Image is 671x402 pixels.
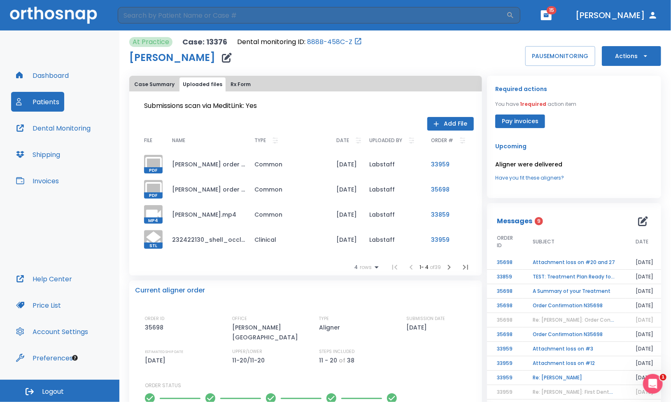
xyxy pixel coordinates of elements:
[248,152,330,177] td: Common
[363,227,424,252] td: Labstaff
[495,141,653,151] p: Upcoming
[144,167,163,173] span: PDF
[497,316,513,323] span: 35698
[419,264,430,271] span: 1 - 4
[523,270,626,284] td: TEST: Treatment Plan Ready for Approval!
[254,136,266,145] p: TYPE
[523,371,626,385] td: Re: [PERSON_NAME]
[71,354,79,362] div: Tooltip anchor
[227,77,254,91] button: Rx Form
[487,342,523,356] td: 33959
[497,216,532,226] p: Messages
[495,174,653,182] a: Have you fit these aligners?
[232,315,247,323] p: OFFICE
[660,374,666,381] span: 1
[354,264,358,270] span: 4
[626,255,663,270] td: [DATE]
[11,171,64,191] a: Invoices
[626,327,663,342] td: [DATE]
[11,322,93,341] button: Account Settings
[523,342,626,356] td: Attachment loss on #3
[431,136,453,145] p: ORDER #
[248,227,330,252] td: Clinical
[182,37,227,47] p: Case: 13376
[523,284,626,299] td: A Summary of your Treatment
[11,145,65,164] button: Shipping
[165,227,248,252] td: 232422130_shell_occlusion_l.stl_simplified.stl
[11,269,77,289] button: Help Center
[424,177,474,202] td: 35698
[232,323,302,342] p: [PERSON_NAME][GEOGRAPHIC_DATA]
[11,118,96,138] button: Dental Monitoring
[133,37,169,47] p: At Practice
[363,177,424,202] td: Labstaff
[487,327,523,342] td: 35698
[319,323,343,332] p: Aligner
[232,348,262,355] p: UPPER/LOWER
[11,348,78,368] button: Preferences
[144,192,163,199] span: PDF
[427,117,474,131] button: Add File
[520,100,546,108] span: 1 required
[487,270,523,284] td: 33859
[523,356,626,371] td: Attachment loss on #12
[11,65,74,85] a: Dashboard
[339,355,346,365] p: of
[487,299,523,313] td: 35698
[626,356,663,371] td: [DATE]
[11,295,66,315] button: Price List
[523,255,626,270] td: Attachment loss on #20 and 27
[131,77,178,91] button: Case Summary
[42,387,64,396] span: Logout
[487,284,523,299] td: 35698
[145,382,476,389] p: ORDER STATUS
[525,46,595,66] button: PAUSEMONITORING
[319,348,355,355] p: STEPS INCLUDED
[319,315,329,323] p: TYPE
[535,217,543,225] span: 9
[497,234,513,249] span: ORDER ID
[636,388,653,395] span: [DATE]
[523,327,626,342] td: Order Confirmation N35698
[424,152,474,177] td: 33959
[572,8,661,23] button: [PERSON_NAME]
[533,238,555,245] span: SUBJECT
[145,323,166,332] p: 35698
[11,92,64,112] button: Patients
[487,356,523,371] td: 33959
[406,315,445,323] p: SUBMISSION DATE
[330,202,363,227] td: [DATE]
[347,355,355,365] p: 38
[336,136,349,145] p: DATE
[330,152,363,177] td: [DATE]
[145,355,168,365] p: [DATE]
[369,136,402,145] p: UPLOADED BY
[145,348,183,355] p: ESTIMATED SHIP DATE
[495,159,653,169] p: Aligner were delivered
[636,316,653,323] span: [DATE]
[307,37,352,47] a: 888B-458C-Z
[626,371,663,385] td: [DATE]
[363,202,424,227] td: Labstaff
[135,285,205,295] p: Current aligner order
[165,177,248,202] td: [PERSON_NAME] order #35698.pdf
[330,177,363,202] td: [DATE]
[487,255,523,270] td: 35698
[523,299,626,313] td: Order Confirmation N35698
[424,202,474,227] td: 33859
[602,46,661,66] button: Actions
[10,7,97,23] img: Orthosnap
[424,227,474,252] td: 33959
[144,243,163,249] span: STL
[165,202,248,227] td: [PERSON_NAME].mp4
[495,100,576,108] p: You have action item
[626,299,663,313] td: [DATE]
[495,84,547,94] p: Required actions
